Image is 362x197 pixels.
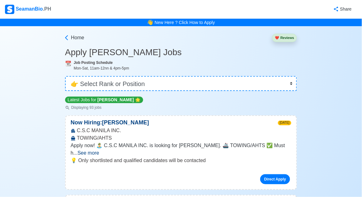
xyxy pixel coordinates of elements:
[65,61,71,66] span: calendar
[260,174,290,184] a: Direct Apply
[74,65,297,71] div: Mon-Sat, 11am-12nn & 4pm-5pm
[66,118,154,127] p: Now Hiring: [PERSON_NAME]
[155,20,215,25] a: New Here ? Click How to Apply
[272,34,297,42] button: heartReviews
[327,3,357,15] button: Share
[71,34,84,41] span: Home
[43,6,51,12] span: .PH
[146,18,154,27] span: bell
[65,47,297,58] h3: Apply [PERSON_NAME] Jobs
[65,97,143,103] p: Latest Jobs for
[135,97,140,102] span: star
[5,5,51,14] div: SeamanBio
[71,143,285,156] span: Apply now! 🏝️ C.S.C MANILA INC. is looking for [PERSON_NAME]. 🚢 TOWING/AHTS ✅ Must h
[65,105,143,110] p: Displaying 93 jobs
[275,36,279,40] span: heart
[78,150,99,156] span: See more
[73,150,99,156] span: ...
[71,157,291,164] p: 💡 Only shortlisted and qualified candidates will be contacted
[74,60,113,65] b: Job Posting Schedule
[5,5,14,14] img: Logo
[63,34,84,41] a: Home
[97,97,134,102] span: [PERSON_NAME]
[278,121,291,125] span: [DATE]
[66,127,296,142] div: C.S.C MANILA INC. TOWING/AHTS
